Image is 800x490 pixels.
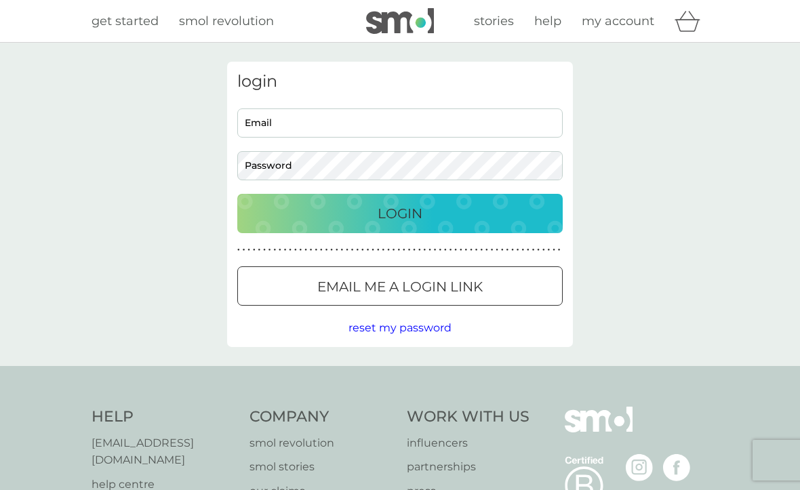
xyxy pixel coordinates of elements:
a: smol revolution [179,12,274,31]
p: ● [397,247,400,253]
p: ● [346,247,348,253]
p: ● [258,247,261,253]
p: ● [356,247,359,253]
p: ● [367,247,369,253]
p: ● [351,247,354,253]
p: ● [315,247,317,253]
span: reset my password [348,321,452,334]
p: ● [418,247,421,253]
p: ● [542,247,545,253]
p: ● [304,247,307,253]
p: ● [413,247,416,253]
img: visit the smol Instagram page [626,454,653,481]
p: ● [537,247,540,253]
p: ● [434,247,437,253]
p: ● [377,247,380,253]
p: ● [485,247,488,253]
p: ● [532,247,535,253]
p: ● [243,247,245,253]
img: smol [366,8,434,34]
p: ● [444,247,447,253]
p: ● [403,247,405,253]
a: stories [474,12,514,31]
p: ● [548,247,551,253]
p: ● [480,247,483,253]
p: ● [300,247,302,253]
p: ● [320,247,323,253]
p: ● [439,247,441,253]
p: Login [378,203,422,224]
p: ● [310,247,313,253]
button: reset my password [348,319,452,337]
h3: login [237,72,563,91]
p: ● [336,247,338,253]
div: basket [675,7,708,35]
p: Email me a login link [317,276,483,298]
p: ● [253,247,256,253]
p: ● [449,247,452,253]
p: ● [475,247,478,253]
span: help [534,14,561,28]
p: ● [341,247,344,253]
p: ● [511,247,514,253]
span: stories [474,14,514,28]
a: smol revolution [249,434,394,452]
img: visit the smol Facebook page [663,454,690,481]
p: ● [470,247,473,253]
p: ● [506,247,509,253]
span: my account [582,14,654,28]
button: Login [237,194,563,233]
img: smol [565,407,633,453]
p: ● [279,247,281,253]
p: ● [372,247,374,253]
p: ● [408,247,411,253]
a: partnerships [407,458,529,476]
p: ● [501,247,504,253]
a: [EMAIL_ADDRESS][DOMAIN_NAME] [92,434,236,469]
p: ● [330,247,333,253]
h4: Work With Us [407,407,529,428]
a: my account [582,12,654,31]
p: ● [517,247,519,253]
a: get started [92,12,159,31]
span: smol revolution [179,14,274,28]
p: ● [247,247,250,253]
p: ● [521,247,524,253]
p: ● [424,247,426,253]
p: ● [289,247,292,253]
p: ● [273,247,276,253]
p: ● [465,247,468,253]
h4: Help [92,407,236,428]
p: ● [268,247,271,253]
p: ● [294,247,297,253]
p: ● [454,247,457,253]
p: ● [491,247,494,253]
p: ● [387,247,390,253]
p: ● [527,247,529,253]
h4: Company [249,407,394,428]
p: ● [393,247,395,253]
p: ● [284,247,287,253]
p: ● [460,247,462,253]
p: ● [325,247,328,253]
p: ● [428,247,431,253]
p: ● [553,247,555,253]
a: help [534,12,561,31]
a: influencers [407,434,529,452]
p: ● [558,247,561,253]
p: ● [496,247,498,253]
p: ● [382,247,385,253]
p: ● [237,247,240,253]
p: ● [263,247,266,253]
span: get started [92,14,159,28]
p: ● [361,247,364,253]
a: smol stories [249,458,394,476]
button: Email me a login link [237,266,563,306]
